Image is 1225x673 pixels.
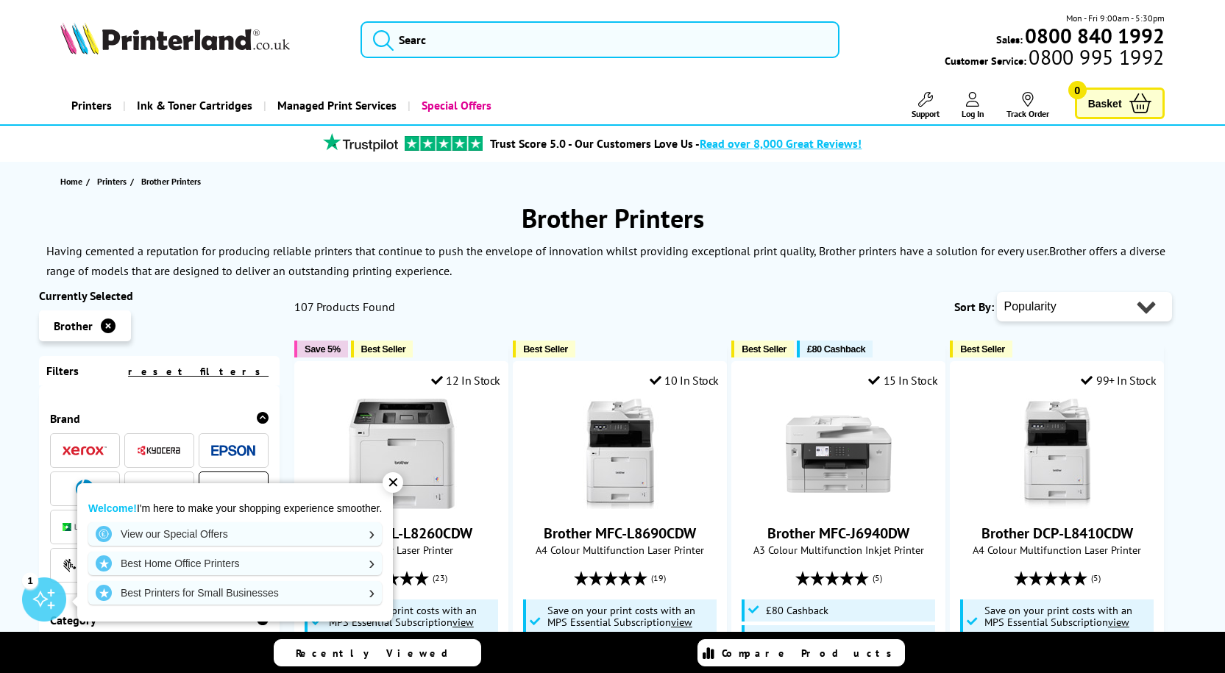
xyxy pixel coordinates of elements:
[405,136,483,151] img: trustpilot rating
[784,497,894,512] a: Brother MFC-J6940DW
[60,22,290,54] img: Printerland Logo
[547,615,692,641] u: view more
[46,363,79,378] span: Filters
[351,341,413,357] button: Best Seller
[22,572,38,588] div: 1
[383,472,403,493] div: ✕
[137,445,181,456] img: Kyocera
[565,497,675,512] a: Brother MFC-L8690CDW
[784,399,894,509] img: Brother MFC-J6940DW
[1091,564,1101,592] span: (5)
[1006,92,1049,119] a: Track Order
[981,524,1133,543] a: Brother DCP-L8410CDW
[361,343,406,355] span: Best Seller
[330,524,472,543] a: Brother HL-L8260CDW
[962,92,984,119] a: Log In
[651,564,666,592] span: (19)
[731,341,794,357] button: Best Seller
[302,543,500,557] span: A4 Colour Laser Printer
[63,446,107,456] img: Xerox
[431,373,500,388] div: 12 In Stock
[137,87,252,124] span: Ink & Toner Cartridges
[88,522,382,546] a: View our Special Offers
[766,629,914,666] span: Save on your print costs with an MPS Essential Subscription
[408,87,503,124] a: Special Offers
[128,365,269,378] a: reset filters
[742,343,787,355] span: Best Seller
[63,441,107,460] a: Xerox
[960,343,1005,355] span: Best Seller
[1002,497,1112,512] a: Brother DCP-L8410CDW
[294,341,347,357] button: Save 5%
[950,341,1012,357] button: Best Seller
[347,497,457,512] a: Brother HL-L8260CDW
[544,524,696,543] a: Brother MFC-L8690CDW
[296,647,463,660] span: Recently Viewed
[954,299,994,314] span: Sort By:
[513,341,575,357] button: Best Seller
[565,399,675,509] img: Brother MFC-L8690CDW
[63,556,107,574] a: Zebra
[490,136,862,151] a: Trust Score 5.0 - Our Customers Love Us -Read over 8,000 Great Reviews!
[60,22,341,57] a: Printerland Logo
[873,564,882,592] span: (5)
[88,502,137,514] strong: Welcome!
[697,639,905,666] a: Compare Products
[329,603,477,641] span: Save on your print costs with an MPS Essential Subscription
[137,441,181,460] a: Kyocera
[46,243,1165,278] p: Brother offers a diverse range of models that are designed to deliver an outstanding printing exp...
[63,480,107,498] a: HP
[945,50,1164,68] span: Customer Service:
[316,133,405,152] img: trustpilot rating
[97,174,127,189] span: Printers
[1075,88,1165,119] a: Basket 0
[123,87,263,124] a: Ink & Toner Cartridges
[88,502,382,515] p: I'm here to make your shopping experience smoother.
[211,441,255,460] a: Epson
[766,605,828,616] span: £80 Cashback
[263,87,408,124] a: Managed Print Services
[962,108,984,119] span: Log In
[650,373,719,388] div: 10 In Stock
[547,603,695,641] span: Save on your print costs with an MPS Essential Subscription
[50,411,269,426] div: Brand
[211,445,255,456] img: Epson
[46,243,1049,258] p: Having cemented a reputation for producing reliable printers that continue to push the envelope o...
[63,558,107,573] img: Zebra
[60,87,123,124] a: Printers
[739,543,937,557] span: A3 Colour Multifunction Inkjet Printer
[88,581,382,605] a: Best Printers for Small Businesses
[984,615,1129,641] u: view more
[294,299,395,314] span: 107 Products Found
[1023,29,1165,43] a: 0800 840 1992
[305,343,340,355] span: Save 5%
[60,174,86,189] a: Home
[39,288,280,303] div: Currently Selected
[912,92,940,119] a: Support
[722,647,900,660] span: Compare Products
[797,341,873,357] button: £80 Cashback
[1068,81,1087,99] span: 0
[329,615,474,641] u: view more
[1025,22,1165,49] b: 0800 840 1992
[1081,373,1156,388] div: 99+ In Stock
[63,518,107,536] a: Lexmark
[521,543,719,557] span: A4 Colour Multifunction Laser Printer
[912,108,940,119] span: Support
[1002,399,1112,509] img: Brother DCP-L8410CDW
[767,524,909,543] a: Brother MFC-J6940DW
[63,523,107,532] img: Lexmark
[996,32,1023,46] span: Sales:
[1066,11,1165,25] span: Mon - Fri 9:00am - 5:30pm
[868,373,937,388] div: 15 In Stock
[361,21,840,58] input: Searc
[347,399,457,509] img: Brother HL-L8260CDW
[97,174,130,189] a: Printers
[433,564,447,592] span: (23)
[76,480,94,498] img: HP
[984,603,1132,641] span: Save on your print costs with an MPS Essential Subscription
[1088,93,1122,113] span: Basket
[1026,50,1164,64] span: 0800 995 1992
[700,136,862,151] span: Read over 8,000 Great Reviews!
[54,318,93,333] span: Brother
